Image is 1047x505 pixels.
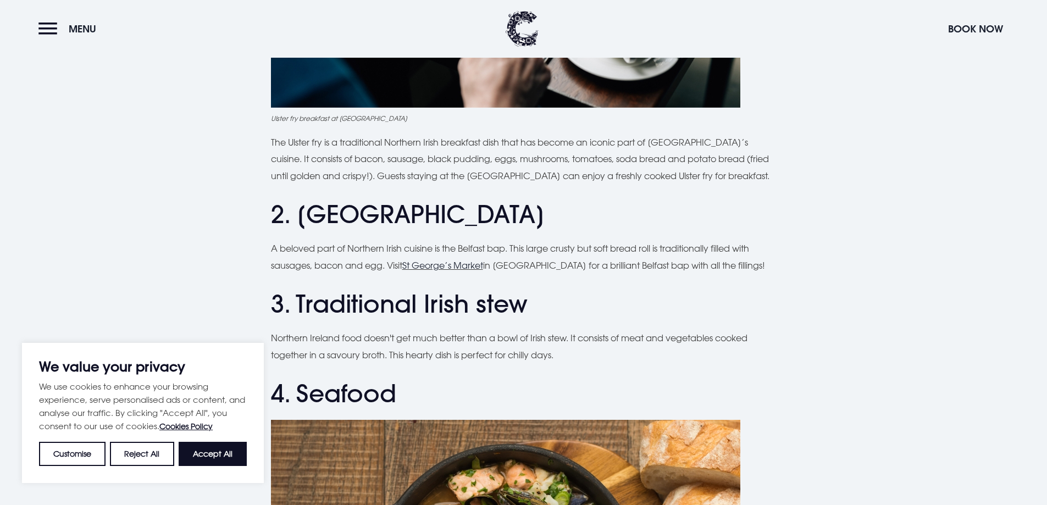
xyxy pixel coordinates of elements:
[271,290,777,319] h2: 3. Traditional Irish stew
[271,200,777,229] h2: 2. [GEOGRAPHIC_DATA]
[506,11,539,47] img: Clandeboye Lodge
[271,240,777,274] p: A beloved part of Northern Irish cuisine is the Belfast bap. This large crusty but soft bread rol...
[271,379,777,408] h2: 4. Seafood
[271,134,777,184] p: The Ulster fry is a traditional Northern Irish breakfast dish that has become an iconic part of [...
[39,380,247,433] p: We use cookies to enhance your browsing experience, serve personalised ads or content, and analys...
[271,330,777,363] p: Northern Ireland food doesn't get much better than a bowl of Irish stew. It consists of meat and ...
[38,17,102,41] button: Menu
[22,343,264,483] div: We value your privacy
[39,442,106,466] button: Customise
[271,113,777,123] figcaption: Ulster fry breakfast at [GEOGRAPHIC_DATA]
[69,23,96,35] span: Menu
[943,17,1009,41] button: Book Now
[179,442,247,466] button: Accept All
[39,360,247,373] p: We value your privacy
[110,442,174,466] button: Reject All
[159,421,213,431] a: Cookies Policy
[402,260,483,271] a: St George’s Market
